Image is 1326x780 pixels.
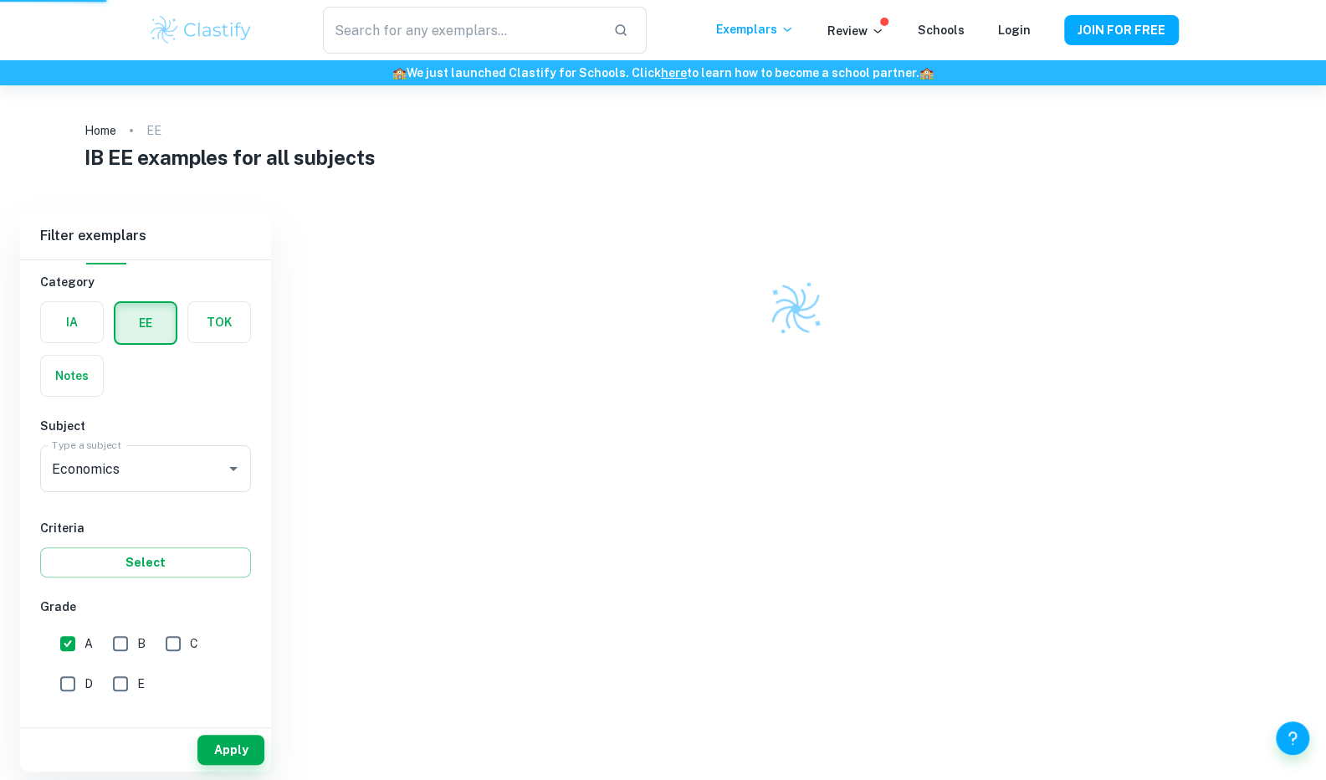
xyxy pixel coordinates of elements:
img: Clastify logo [148,13,254,47]
span: C [190,634,198,653]
label: Type a subject [52,438,121,452]
h6: Filter exemplars [20,213,271,259]
p: Exemplars [716,20,794,38]
h6: Criteria [40,519,251,537]
span: B [137,634,146,653]
button: Select [40,547,251,577]
a: Home [84,119,116,142]
h1: IB EE examples for all subjects [84,142,1242,172]
h6: Category [40,273,251,291]
h6: Subject [40,417,251,435]
a: Login [998,23,1031,37]
p: Review [827,22,884,40]
img: Clastify logo [760,274,830,344]
span: 🏫 [392,66,407,80]
a: Schools [918,23,965,37]
input: Search for any exemplars... [323,7,599,54]
span: 🏫 [919,66,934,80]
button: IA [41,302,103,342]
button: EE [115,303,176,343]
button: Help and Feedback [1276,721,1309,755]
span: E [137,675,145,693]
button: Notes [41,356,103,396]
button: Open [222,457,245,480]
a: here [661,66,687,80]
button: TOK [188,302,250,342]
span: D [84,675,93,693]
h6: Grade [40,598,251,616]
h6: We just launched Clastify for Schools. Click to learn how to become a school partner. [3,64,1323,82]
p: EE [146,121,161,140]
button: JOIN FOR FREE [1064,15,1179,45]
button: Apply [197,735,264,765]
span: A [84,634,93,653]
